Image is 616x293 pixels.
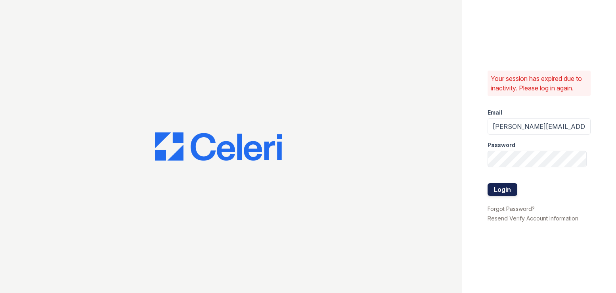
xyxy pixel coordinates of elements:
[488,141,515,149] label: Password
[488,205,535,212] a: Forgot Password?
[488,183,517,196] button: Login
[488,215,578,222] a: Resend Verify Account Information
[155,132,282,161] img: CE_Logo_Blue-a8612792a0a2168367f1c8372b55b34899dd931a85d93a1a3d3e32e68fde9ad4.png
[491,74,588,93] p: Your session has expired due to inactivity. Please log in again.
[488,109,502,117] label: Email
